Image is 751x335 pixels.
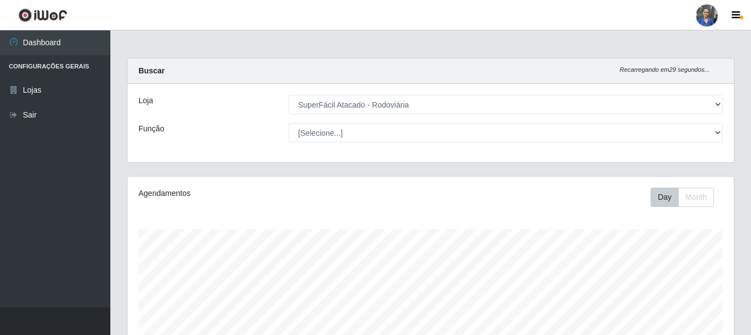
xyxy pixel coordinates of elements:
label: Função [139,123,164,135]
img: CoreUI Logo [18,8,67,22]
div: Toolbar with button groups [651,188,723,207]
button: Day [651,188,679,207]
i: Recarregando em 29 segundos... [620,66,710,73]
div: First group [651,188,714,207]
div: Agendamentos [139,188,372,199]
label: Loja [139,95,153,107]
button: Month [678,188,714,207]
strong: Buscar [139,66,164,75]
